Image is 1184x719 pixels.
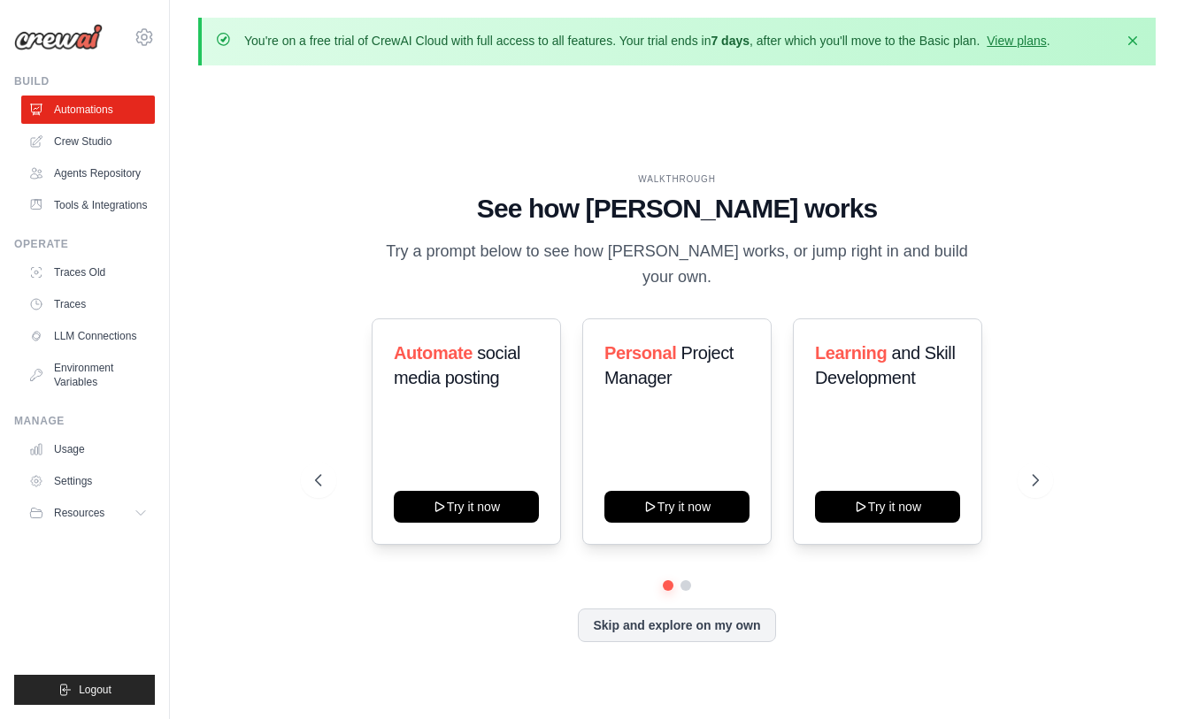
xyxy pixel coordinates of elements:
[394,343,473,363] span: Automate
[21,354,155,396] a: Environment Variables
[21,435,155,463] a: Usage
[315,172,1039,186] div: WALKTHROUGH
[815,343,887,363] span: Learning
[604,343,734,387] span: Project Manager
[380,239,974,291] p: Try a prompt below to see how [PERSON_NAME] works, or jump right in and build your own.
[315,193,1039,225] h1: See how [PERSON_NAME] works
[394,491,539,523] button: Try it now
[21,127,155,156] a: Crew Studio
[21,159,155,187] a: Agents Repository
[14,74,155,88] div: Build
[21,290,155,318] a: Traces
[604,491,750,523] button: Try it now
[711,34,750,48] strong: 7 days
[14,24,103,50] img: Logo
[21,322,155,350] a: LLM Connections
[244,32,1050,50] p: You're on a free trial of CrewAI Cloud with full access to all features. Your trial ends in , aft...
[815,491,960,523] button: Try it now
[21,499,155,527] button: Resources
[14,414,155,428] div: Manage
[79,683,111,697] span: Logout
[815,343,955,387] span: and Skill Development
[21,96,155,124] a: Automations
[604,343,676,363] span: Personal
[21,191,155,219] a: Tools & Integrations
[54,506,104,520] span: Resources
[578,608,775,642] button: Skip and explore on my own
[987,34,1046,48] a: View plans
[21,258,155,287] a: Traces Old
[21,467,155,495] a: Settings
[14,237,155,251] div: Operate
[14,675,155,705] button: Logout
